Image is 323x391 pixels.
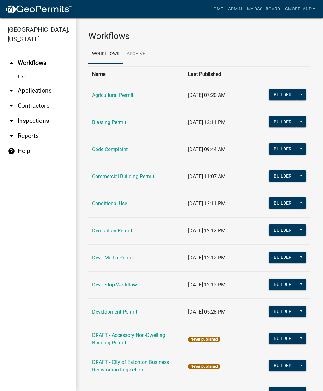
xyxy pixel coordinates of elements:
button: Builder [269,360,297,371]
a: Home [208,3,226,15]
a: Archive [123,44,149,64]
a: Blasting Permit [92,119,126,125]
span: [DATE] 12:11 PM [188,201,226,207]
a: Conditional Use [92,201,127,207]
a: DRAFT - City of Eatonton Business Registration Inspection [92,359,169,373]
span: Never published [188,364,220,369]
button: Builder [269,279,297,290]
a: Admin [226,3,244,15]
button: Builder [269,116,297,127]
i: arrow_drop_up [8,59,15,67]
button: Builder [269,224,297,236]
th: Name [88,66,184,82]
span: [DATE] 05:28 PM [188,309,226,315]
th: Last Published [184,66,265,82]
a: Agricultural Permit [92,92,133,98]
a: Demolition Permit [92,228,132,234]
a: DRAFT - Accessory Non-Dwelling Building Permit [92,332,165,346]
a: Dev - Stop Workflow [92,282,137,288]
a: Dev - Media Permit [92,255,134,261]
button: Builder [269,252,297,263]
h3: Workflows [88,31,310,42]
button: Builder [269,89,297,100]
a: Commercial Building Permit [92,173,154,179]
span: [DATE] 12:12 PM [188,282,226,288]
span: [DATE] 07:20 AM [188,92,226,98]
span: Never published [188,337,220,342]
a: Development Permit [92,309,137,315]
span: [DATE] 12:12 PM [188,255,226,261]
button: Builder [269,143,297,155]
button: Builder [269,197,297,209]
span: [DATE] 12:12 PM [188,228,226,234]
a: cmoreland [283,3,318,15]
span: [DATE] 12:11 PM [188,119,226,125]
a: Code Complaint [92,146,128,152]
button: Builder [269,333,297,344]
button: Builder [269,170,297,182]
span: [DATE] 11:07 AM [188,173,226,179]
a: My Dashboard [244,3,283,15]
i: arrow_drop_down [8,117,15,125]
i: arrow_drop_down [8,132,15,140]
span: [DATE] 09:44 AM [188,146,226,152]
i: arrow_drop_down [8,87,15,94]
i: arrow_drop_down [8,102,15,110]
button: Builder [269,306,297,317]
a: Workflows [88,44,123,64]
i: help [8,147,15,155]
